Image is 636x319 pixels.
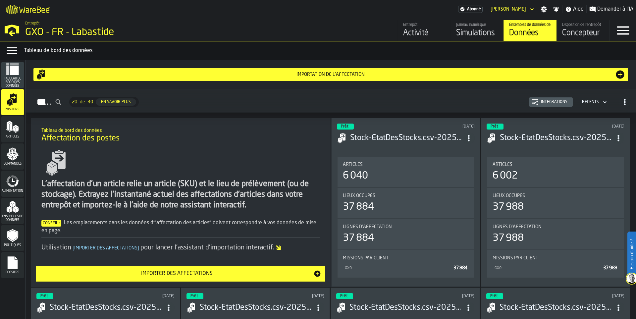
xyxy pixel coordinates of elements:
[493,170,518,182] div: 6 002
[493,193,525,198] span: Lieux occupés
[503,20,556,41] a: link-to-/wh/i/6d62c477-0d62-49a3-8ae2-182b02fd63a7/data
[1,116,24,143] li: menu Articles
[1,225,24,251] li: menu Politiques
[487,219,624,249] div: stat-Lignes d'affectation
[41,220,61,227] span: Conseil :
[415,124,475,129] div: Updated: 06/10/2025 11:17:05 Created: 06/10/2025 11:16:49
[403,23,445,27] div: Entrepôt
[538,100,570,104] div: Intégrations
[265,294,325,298] div: Updated: 08/07/2025 08:00:35 Created: 08/07/2025 08:00:22
[1,271,24,274] span: Dossiers
[509,28,551,38] div: Données
[33,68,628,81] button: button-Importation de l'affectation
[493,193,618,198] div: Title
[98,100,133,104] div: En savoir plus
[72,99,77,105] span: 20
[597,5,633,13] span: Demander à l'IA
[200,302,313,313] div: Stock-EtatDesStocks.csv-2025-07-08
[582,100,599,104] div: DropdownMenuValue-4
[96,98,136,106] button: button-En savoir plus
[579,98,608,106] div: DropdownMenuValue-4
[343,170,368,182] div: 6 040
[343,162,469,167] div: Title
[628,232,635,276] label: Besoin d'aide ?
[493,162,512,167] span: Articles
[336,293,353,299] div: status-3 2
[25,21,40,26] span: Entrepôt
[343,193,469,198] div: Title
[481,118,630,287] div: ItemListCard-DashboardItemContainer
[80,99,85,105] span: de
[453,266,467,270] span: 37 884
[550,6,562,13] label: button-toggle-Notifications
[41,133,120,144] span: Affectation des postes
[343,224,469,230] div: Title
[186,293,203,299] div: status-3 2
[491,7,526,12] div: DropdownMenuValue-Mathias Racaud
[41,243,320,252] div: Utilisation pour lancer l'assistant d'importation interactif.
[397,20,450,41] a: link-to-/wh/i/6d62c477-0d62-49a3-8ae2-182b02fd63a7/feed/
[1,77,24,88] span: Tableau de bord des données
[71,246,140,250] span: Importer des affectations
[41,127,320,133] h2: Sub Title
[610,20,636,41] label: button-toggle-Menu
[343,255,469,261] div: Title
[500,133,612,143] h3: Stock-EtatDesStocks.csv-2025-09-25
[493,201,524,213] div: 37 988
[41,179,320,211] div: L'affectation d'un article relie un article (SKU) et le lieu de prélèvement (ou de stockage). Ext...
[538,6,550,13] label: button-toggle-Paramètres
[493,255,618,261] div: Title
[349,302,462,313] h3: Stock-EtatDesStocks.csv-2025-07-04
[493,224,618,230] div: Title
[40,270,314,278] div: Importer des affectations
[467,7,481,12] span: Abonné
[1,243,24,247] span: Politiques
[458,6,483,13] div: Abonnement au menu
[491,125,498,129] span: Prêt
[1,198,24,224] li: menu Ensembles de données
[565,124,624,129] div: Updated: 25/09/2025 09:17:06 Created: 25/09/2025 09:16:53
[31,118,331,287] div: ItemListCard-
[458,6,483,13] a: link-to-/wh/i/6d62c477-0d62-49a3-8ae2-182b02fd63a7/settings/billing
[73,246,74,250] span: [
[1,215,24,222] span: Ensembles de données
[338,250,474,278] div: stat-Missions par client
[529,97,573,107] button: button-Intégrations
[343,162,363,167] span: Articles
[337,124,354,130] div: status-3 2
[343,263,469,272] div: StatList-item-GXO
[88,99,93,105] span: 40
[3,44,21,57] label: button-toggle-Menu Données
[340,294,348,298] span: Prêt
[456,28,498,38] div: Simulations
[36,293,53,299] div: status-3 2
[1,135,24,138] span: Articles
[338,188,474,218] div: stat-Lieux occupés
[487,250,624,278] div: stat-Missions par client
[509,23,551,27] div: Ensembles de données de l'entrepôt
[338,157,474,187] div: stat-Articles
[24,47,633,55] div: Tableau de bord des données
[1,143,24,170] li: menu Commandes
[50,302,163,313] h3: Stock-EtatDesStocks.csv-2025-07-10
[562,5,586,13] label: button-toggle-Aide
[343,232,374,244] div: 37 884
[190,294,198,298] span: Prêt
[25,27,204,38] div: GXO - FR - Labastide
[587,5,636,13] label: button-toggle-Demander à l'IA
[487,124,503,130] div: status-3 2
[487,155,624,279] section: card-AssignmentDashboardCard
[36,266,326,282] button: button-Importer des affectations
[490,294,498,298] span: Prêt
[338,219,474,249] div: stat-Lignes d'affectation
[562,28,604,38] div: Concepteur
[487,188,624,218] div: stat-Lieux occupés
[350,133,463,143] h3: Stock-EtatDesStocks.csv-2025-10-06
